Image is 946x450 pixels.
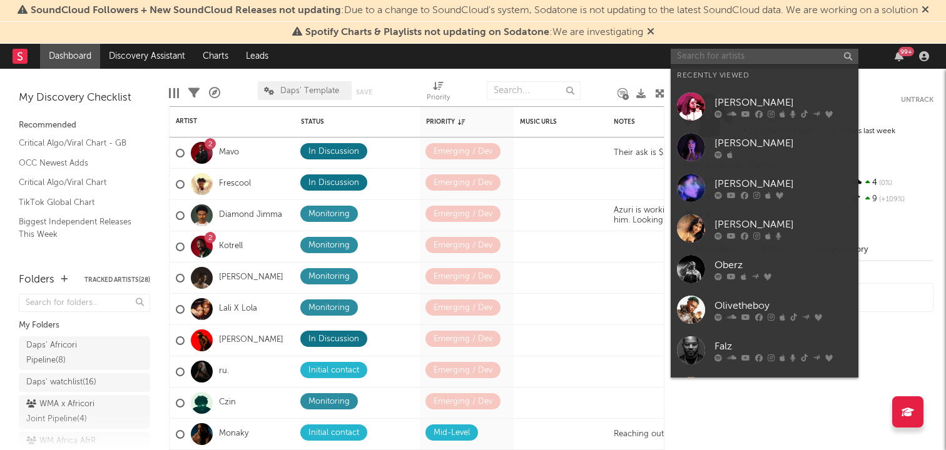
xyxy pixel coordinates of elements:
[434,176,492,191] div: Emerging / Dev
[715,136,852,151] div: [PERSON_NAME]
[308,176,359,191] div: In Discussion
[608,429,697,439] div: Reaching out to him
[305,27,643,37] span: : We are investigating
[308,426,359,441] div: Initial contact
[219,272,283,283] a: [PERSON_NAME]
[31,6,341,16] span: SoundCloud Followers + New SoundCloud Releases not updating
[19,91,150,106] div: My Discovery Checklist
[671,49,858,64] input: Search for artists
[188,75,200,111] div: Filters
[280,87,339,95] span: Daps' Template
[671,289,858,330] a: Olivetheboy
[608,148,683,158] div: Their ask is $25k
[434,207,492,222] div: Emerging / Dev
[194,44,237,69] a: Charts
[308,207,350,222] div: Monitoring
[520,118,582,126] div: Music URLs
[308,332,359,347] div: In Discussion
[301,118,382,126] div: Status
[169,75,179,111] div: Edit Columns
[715,176,852,191] div: [PERSON_NAME]
[19,118,150,133] div: Recommended
[219,397,236,408] a: Czin
[31,6,918,16] span: : Due to a change to SoundCloud's system, Sodatone is not updating to the latest SoundCloud data....
[219,241,243,252] a: Kotrell
[19,373,150,392] a: Daps' watchlist(16)
[19,176,138,189] a: Critical Algo/Viral Chart
[671,330,858,371] a: Falz
[715,217,852,232] div: [PERSON_NAME]
[850,191,933,207] div: 9
[219,179,251,189] a: Frescool
[40,44,100,69] a: Dashboard
[715,95,852,110] div: [PERSON_NAME]
[308,394,350,409] div: Monitoring
[427,91,450,106] div: Priority
[898,47,914,56] div: 99 +
[219,147,239,158] a: Mavo
[84,277,150,283] button: Tracked Artists(28)
[19,336,150,370] a: Daps' Africori Pipeline(8)
[219,335,283,346] a: [PERSON_NAME]
[427,75,450,111] div: Priority
[19,395,150,429] a: WMA x Africori Joint Pipeline(4)
[308,363,359,378] div: Initial contact
[434,332,492,347] div: Emerging / Dev
[434,269,492,284] div: Emerging / Dev
[671,167,858,208] a: [PERSON_NAME]
[715,298,852,313] div: Olivetheboy
[308,301,350,316] div: Monitoring
[671,127,858,167] a: [PERSON_NAME]
[26,397,114,427] div: WMA x Africori Joint Pipeline ( 4 )
[176,117,270,125] div: Artist
[434,144,492,159] div: Emerging / Dev
[308,269,350,284] div: Monitoring
[26,338,114,368] div: Daps' Africori Pipeline ( 8 )
[434,238,492,253] div: Emerging / Dev
[434,426,470,441] div: Mid-Level
[19,215,138,241] a: Biggest Independent Releases This Week
[877,180,892,187] span: 0 %
[426,118,476,126] div: Priority
[19,136,138,150] a: Critical Algo/Viral Chart - GB
[19,272,54,287] div: Folders
[305,27,549,37] span: Spotify Charts & Playlists not updating on Sodatone
[237,44,277,69] a: Leads
[209,75,220,111] div: A&R Pipeline
[487,81,581,100] input: Search...
[614,118,739,126] div: Notes
[895,51,903,61] button: 99+
[219,210,282,221] a: Diamond Jimma
[100,44,194,69] a: Discovery Assistant
[647,27,654,37] span: Dismiss
[715,257,852,272] div: Oberz
[434,394,492,409] div: Emerging / Dev
[26,375,96,390] div: Daps' watchlist ( 16 )
[219,304,257,314] a: Lali X Lola
[671,249,858,289] a: Oberz
[434,363,492,378] div: Emerging / Dev
[219,366,229,377] a: ru.
[671,86,858,127] a: [PERSON_NAME]
[671,208,858,249] a: [PERSON_NAME]
[922,6,929,16] span: Dismiss
[19,156,138,170] a: OCC Newest Adds
[671,371,858,411] a: Tkeyz
[356,89,372,96] button: Save
[608,206,764,225] div: Azuri is working with him. Monitoring him. Looking into collabs
[901,94,933,106] button: Untrack
[19,318,150,333] div: My Folders
[715,339,852,354] div: Falz
[677,68,852,83] div: Recently Viewed
[19,294,150,312] input: Search for folders...
[850,175,933,191] div: 4
[219,429,248,439] a: Monaky
[308,144,359,159] div: In Discussion
[19,247,138,261] a: Shazam Top 200
[877,196,905,203] span: +109 %
[308,238,350,253] div: Monitoring
[434,301,492,316] div: Emerging / Dev
[19,196,138,209] a: TikTok Global Chart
